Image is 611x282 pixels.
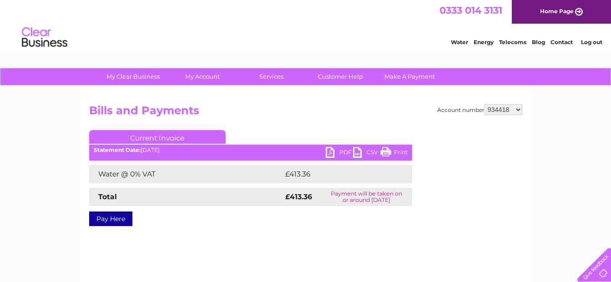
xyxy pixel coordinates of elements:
[89,165,283,183] td: Water @ 0% VAT
[96,68,171,85] a: My Clear Business
[321,188,412,206] td: Payment will be taken on or around [DATE]
[285,192,312,201] strong: £413.36
[21,24,68,51] img: logo.png
[437,104,522,115] div: Account number
[451,39,468,45] a: Water
[89,130,226,144] a: Current Invoice
[91,5,521,44] div: Clear Business is a trading name of Verastar Limited (registered in [GEOGRAPHIC_DATA] No. 3667643...
[550,39,573,45] a: Contact
[89,147,412,153] div: [DATE]
[165,68,240,85] a: My Account
[326,147,353,160] a: PDF
[499,39,526,45] a: Telecoms
[89,211,132,226] a: Pay Here
[89,104,522,121] h2: Bills and Payments
[474,39,494,45] a: Energy
[439,5,502,16] a: 0333 014 3131
[303,68,378,85] a: Customer Help
[94,146,141,153] b: Statement Date:
[372,68,447,85] a: Make A Payment
[283,165,395,183] td: £413.36
[353,147,380,160] a: CSV
[234,68,309,85] a: Services
[532,39,545,45] a: Blog
[98,192,117,201] strong: Total
[380,147,408,160] a: Print
[581,39,602,45] a: Log out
